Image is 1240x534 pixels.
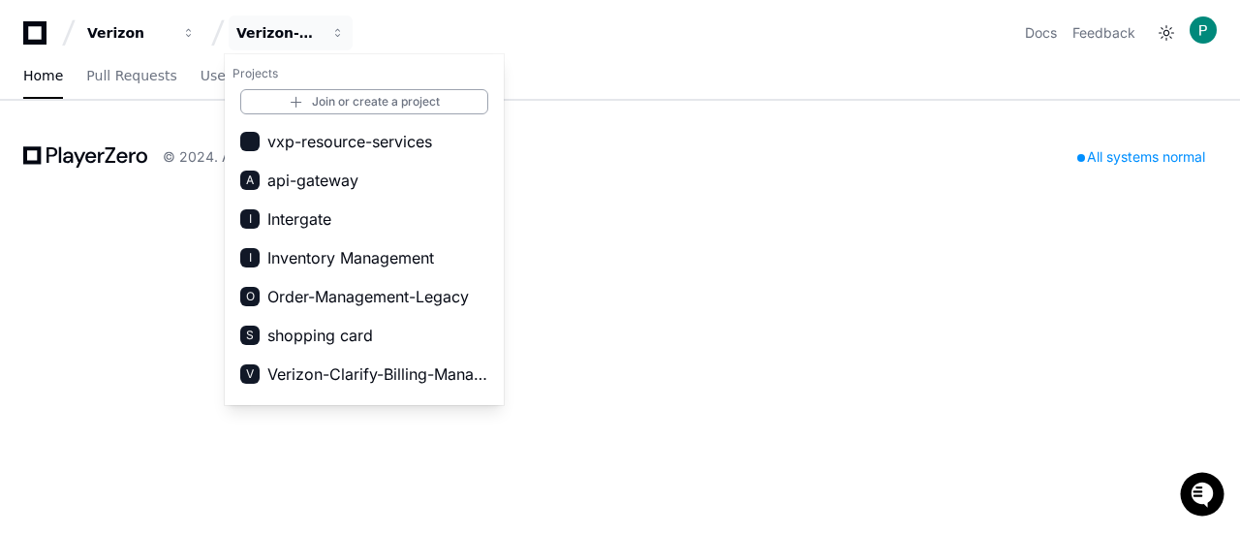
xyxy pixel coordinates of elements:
[1025,23,1057,43] a: Docs
[137,203,234,218] a: Powered byPylon
[23,54,63,99] a: Home
[1066,143,1217,171] div: All systems normal
[267,362,488,386] span: Verizon-Clarify-Billing-Management
[240,287,260,306] div: O
[267,130,432,153] span: vxp-resource-services
[163,147,341,167] div: © 2024. All rights reserved.
[225,58,504,89] h1: Projects
[329,150,353,173] button: Start new chat
[66,164,245,179] div: We're available if you need us!
[1072,23,1135,43] button: Feedback
[193,204,234,218] span: Pylon
[87,23,170,43] div: Verizon
[86,54,176,99] a: Pull Requests
[240,248,260,267] div: I
[229,16,353,50] button: Verizon-Clarify-Order-Management
[240,171,260,190] div: A
[66,144,318,164] div: Start new chat
[79,16,203,50] button: Verizon
[267,246,434,269] span: Inventory Management
[19,78,353,109] div: Welcome
[240,364,260,384] div: V
[201,54,238,99] a: Users
[240,89,488,114] a: Join or create a project
[1178,470,1230,522] iframe: Open customer support
[267,285,469,308] span: Order-Management-Legacy
[201,70,238,81] span: Users
[240,326,260,345] div: S
[19,19,58,58] img: PlayerZero
[236,23,320,43] div: Verizon-Clarify-Order-Management
[19,144,54,179] img: 1736555170064-99ba0984-63c1-480f-8ee9-699278ef63ed
[23,70,63,81] span: Home
[86,70,176,81] span: Pull Requests
[225,54,504,405] div: Verizon
[1190,16,1217,44] img: ACg8ocLL3vXvdba5S5V7nChXuiKYjYAj5GQFF3QGVBb6etwgLiZA=s96-c
[267,207,331,231] span: Intergate
[267,169,358,192] span: api-gateway
[240,209,260,229] div: I
[267,324,373,347] span: shopping card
